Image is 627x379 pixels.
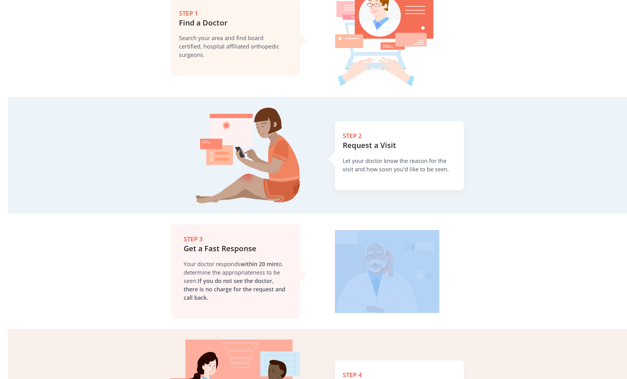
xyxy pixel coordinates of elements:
[184,277,285,301] b: If you do not see the doctor, there is no charge for the request and call back.
[343,157,451,173] p: Let your doctor know the reason for the visit and how soon you'd like to be seen.
[184,244,288,253] h5: Get a Fast Response
[179,34,288,59] p: Search your area and find board certified, hospital affiliated orthopedic surgeons.
[184,235,288,243] h5: Step 3
[343,371,451,379] h5: Step 4
[343,141,451,150] h5: Request a Visit
[240,260,277,268] b: within 20 min
[184,260,288,302] p: Your doctor responds to determine the appropriateness to be seen.
[179,18,288,27] h5: Find a Doctor
[179,10,288,17] h5: Step 1
[343,132,451,140] h5: Step 2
